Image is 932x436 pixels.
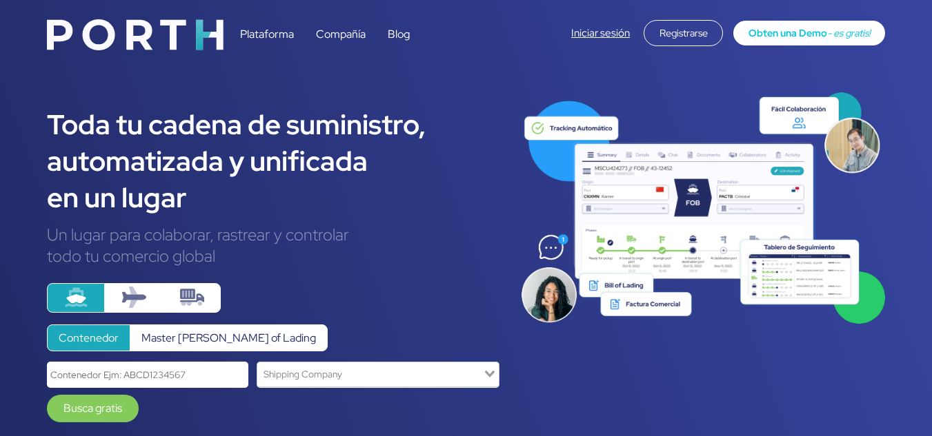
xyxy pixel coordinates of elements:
a: Obten una Demo- es gratis! [733,21,885,45]
input: Search for option [259,365,482,384]
a: Registrarse [644,25,723,40]
span: - es gratis! [827,26,871,39]
img: ship.svg [64,285,88,309]
a: Iniciar sesión [571,26,630,40]
div: en un lugar [47,179,499,216]
span: Obten una Demo [748,26,827,39]
div: Search for option [257,362,499,387]
div: todo tu comercio global [47,245,499,267]
img: plane.svg [122,285,146,309]
input: Contenedor Ejm: ABCD1234567 [47,362,248,387]
div: Registrarse [644,20,723,46]
div: Un lugar para colaborar, rastrear y controlar [47,224,499,245]
a: Blog [388,27,410,41]
img: truck-container.svg [180,285,204,309]
div: Toda tu cadena de suministro, [47,106,499,143]
a: Plataforma [240,27,294,41]
a: Busca gratis [47,395,139,422]
a: Compañía [316,27,366,41]
div: automatizada y unificada [47,143,499,179]
label: Master [PERSON_NAME] of Lading [130,324,328,351]
label: Contenedor [47,324,130,351]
